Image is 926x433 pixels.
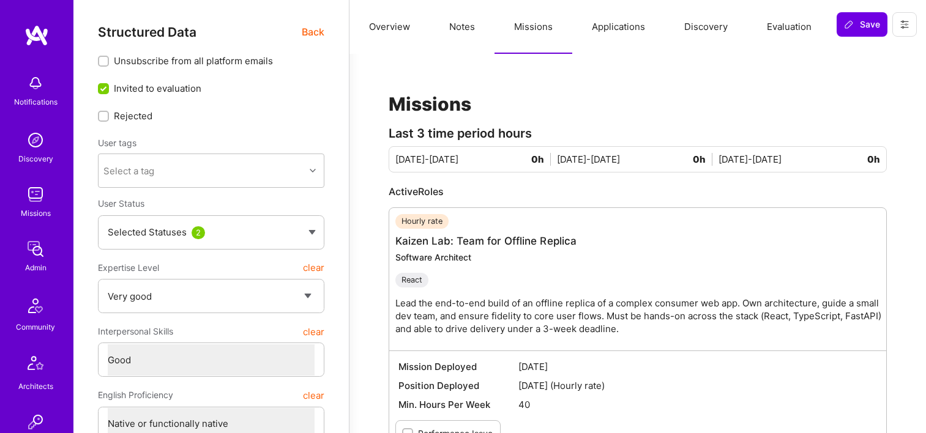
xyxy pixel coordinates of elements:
[719,153,880,166] div: [DATE]-[DATE]
[23,128,48,152] img: discovery
[395,214,449,229] div: Hourly rate
[103,165,154,177] div: Select a tag
[398,398,518,411] span: Min. Hours Per Week
[23,182,48,207] img: teamwork
[389,93,887,115] h1: Missions
[303,257,324,279] button: clear
[23,237,48,261] img: admin teamwork
[389,185,887,198] div: Active Roles
[398,360,518,373] span: Mission Deployed
[303,320,324,342] button: clear
[16,320,55,333] div: Community
[192,226,205,239] div: 2
[98,257,159,279] span: Expertise Level
[114,109,152,122] span: Rejected
[395,297,892,335] p: Lead the end-to-end build of an offline replica of a complex consumer web app. Own architecture, ...
[303,384,324,406] button: clear
[531,153,551,166] span: 0h
[25,261,47,274] div: Admin
[557,153,719,166] div: [DATE]-[DATE]
[302,24,324,40] span: Back
[395,251,892,263] div: Software Architect
[14,95,58,108] div: Notifications
[844,18,880,31] span: Save
[867,153,880,166] span: 0h
[108,226,187,238] span: Selected Statuses
[837,12,887,37] button: Save
[518,398,878,411] span: 40
[21,207,51,220] div: Missions
[395,235,577,247] a: Kaizen Lab: Team for Offline Replica
[398,379,518,392] span: Position Deployed
[98,24,196,40] span: Structured Data
[518,360,878,373] span: [DATE]
[21,291,50,320] img: Community
[21,350,50,380] img: Architects
[98,384,173,406] span: English Proficiency
[518,379,878,392] span: [DATE] (Hourly rate)
[389,127,887,140] div: Last 3 time period hours
[98,137,136,149] label: User tags
[310,168,316,174] i: icon Chevron
[98,198,144,209] span: User Status
[114,54,273,67] span: Unsubscribe from all platform emails
[693,153,712,166] span: 0h
[18,152,53,165] div: Discovery
[395,153,557,166] div: [DATE]-[DATE]
[114,82,201,95] span: Invited to evaluation
[18,380,53,393] div: Architects
[98,320,173,342] span: Interpersonal Skills
[308,230,316,235] img: caret
[24,24,49,46] img: logo
[23,71,48,95] img: bell
[395,273,428,287] div: React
